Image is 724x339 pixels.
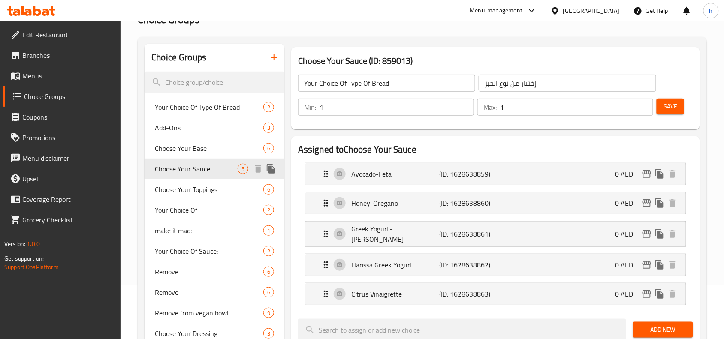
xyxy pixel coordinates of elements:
[351,169,439,179] p: Avocado-Feta
[640,324,686,335] span: Add New
[22,132,114,143] span: Promotions
[22,50,114,60] span: Branches
[653,288,666,300] button: duplicate
[263,267,274,277] div: Choices
[155,143,263,153] span: Choose Your Base
[238,164,248,174] div: Choices
[145,72,284,93] input: search
[305,192,686,214] div: Expand
[615,198,640,208] p: 0 AED
[439,198,498,208] p: (ID: 1628638860)
[263,328,274,339] div: Choices
[264,268,274,276] span: 6
[305,254,686,276] div: Expand
[666,288,679,300] button: delete
[640,288,653,300] button: edit
[264,309,274,317] span: 9
[298,189,693,218] li: Expand
[155,164,238,174] span: Choose Your Sauce
[145,138,284,159] div: Choose Your Base6
[155,205,263,215] span: Your Choice Of
[238,165,248,173] span: 5
[633,322,693,338] button: Add New
[263,205,274,215] div: Choices
[615,169,640,179] p: 0 AED
[22,112,114,122] span: Coupons
[298,143,693,156] h2: Assigned to Choose Your Sauce
[264,144,274,153] span: 6
[22,153,114,163] span: Menu disclaimer
[3,148,121,168] a: Menu disclaimer
[3,168,121,189] a: Upsell
[155,123,263,133] span: Add-Ons
[27,238,40,249] span: 1.0.0
[263,308,274,318] div: Choices
[3,24,121,45] a: Edit Restaurant
[264,330,274,338] span: 3
[640,168,653,180] button: edit
[263,184,274,195] div: Choices
[155,225,263,236] span: make it mad:
[351,224,439,244] p: Greek Yogurt-[PERSON_NAME]
[145,220,284,241] div: make it mad:1
[264,186,274,194] span: 6
[155,328,263,339] span: Choose Your Dressing
[304,102,316,112] p: Min:
[657,99,684,114] button: Save
[263,143,274,153] div: Choices
[22,174,114,184] span: Upsell
[305,222,686,246] div: Expand
[264,247,274,255] span: 2
[22,215,114,225] span: Grocery Checklist
[145,159,284,179] div: Choose Your Sauce5deleteduplicate
[3,66,121,86] a: Menus
[145,303,284,323] div: Remove from vegan bowl9
[155,246,263,256] span: Your Choice Of Sauce:
[263,246,274,256] div: Choices
[470,6,523,16] div: Menu-management
[4,261,59,273] a: Support.OpsPlatform
[563,6,620,15] div: [GEOGRAPHIC_DATA]
[263,102,274,112] div: Choices
[640,228,653,240] button: edit
[145,117,284,138] div: Add-Ons3
[439,289,498,299] p: (ID: 1628638863)
[615,289,640,299] p: 0 AED
[151,51,206,64] h2: Choice Groups
[24,91,114,102] span: Choice Groups
[305,283,686,305] div: Expand
[252,162,265,175] button: delete
[640,258,653,271] button: edit
[155,308,263,318] span: Remove from vegan bowl
[155,287,263,297] span: Remove
[351,260,439,270] p: Harissa Greek Yogurt
[145,179,284,200] div: Choose Your Toppings6
[305,163,686,185] div: Expand
[155,102,263,112] span: Your Choice Of Type Of Bread
[298,279,693,309] li: Expand
[3,189,121,210] a: Coverage Report
[666,168,679,180] button: delete
[145,200,284,220] div: Your Choice Of2
[666,197,679,210] button: delete
[351,289,439,299] p: Citrus Vinaigrette
[4,253,44,264] span: Get support on:
[22,71,114,81] span: Menus
[145,97,284,117] div: Your Choice Of Type Of Bread2
[3,86,121,107] a: Choice Groups
[155,267,263,277] span: Remove
[666,258,679,271] button: delete
[145,282,284,303] div: Remove6
[265,162,278,175] button: duplicate
[145,241,284,261] div: Your Choice Of Sauce:2
[155,184,263,195] span: Choose Your Toppings
[653,168,666,180] button: duplicate
[264,103,274,111] span: 2
[653,258,666,271] button: duplicate
[22,30,114,40] span: Edit Restaurant
[3,45,121,66] a: Branches
[4,238,25,249] span: Version:
[439,260,498,270] p: (ID: 1628638862)
[263,225,274,236] div: Choices
[439,229,498,239] p: (ID: 1628638861)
